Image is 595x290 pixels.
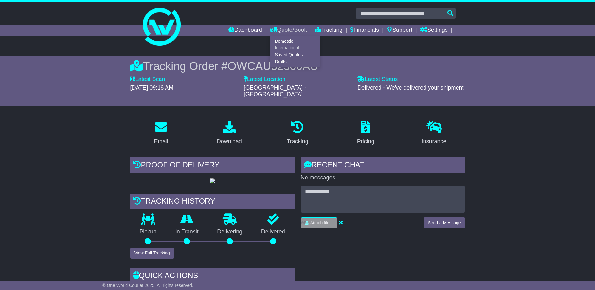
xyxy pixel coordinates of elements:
[154,137,168,146] div: Email
[357,76,398,83] label: Latest Status
[315,25,342,36] a: Tracking
[422,137,446,146] div: Insurance
[252,228,295,235] p: Delivered
[130,228,166,235] p: Pickup
[270,52,320,58] a: Saved Quotes
[208,228,252,235] p: Delivering
[210,178,215,183] img: GetPodImage
[270,36,320,67] div: Quote/Book
[270,38,320,45] a: Domestic
[357,85,463,91] span: Delivered - We've delivered your shipment
[227,60,318,73] span: OWCAU32300AU
[424,217,465,228] button: Send a Message
[270,58,320,65] a: Drafts
[228,25,262,36] a: Dashboard
[102,283,193,288] span: © One World Courier 2025. All rights reserved.
[244,76,285,83] label: Latest Location
[130,85,174,91] span: [DATE] 09:16 AM
[301,157,465,174] div: RECENT CHAT
[130,76,165,83] label: Latest Scan
[270,25,307,36] a: Quote/Book
[287,137,308,146] div: Tracking
[166,228,208,235] p: In Transit
[350,25,379,36] a: Financials
[270,45,320,52] a: International
[130,248,174,259] button: View Full Tracking
[130,194,295,211] div: Tracking history
[283,118,312,148] a: Tracking
[217,137,242,146] div: Download
[150,118,172,148] a: Email
[213,118,246,148] a: Download
[420,25,448,36] a: Settings
[130,157,295,174] div: Proof of Delivery
[418,118,451,148] a: Insurance
[387,25,412,36] a: Support
[130,59,465,73] div: Tracking Order #
[353,118,379,148] a: Pricing
[357,137,374,146] div: Pricing
[244,85,306,98] span: [GEOGRAPHIC_DATA] - [GEOGRAPHIC_DATA]
[301,174,465,181] p: No messages
[130,268,295,285] div: Quick Actions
